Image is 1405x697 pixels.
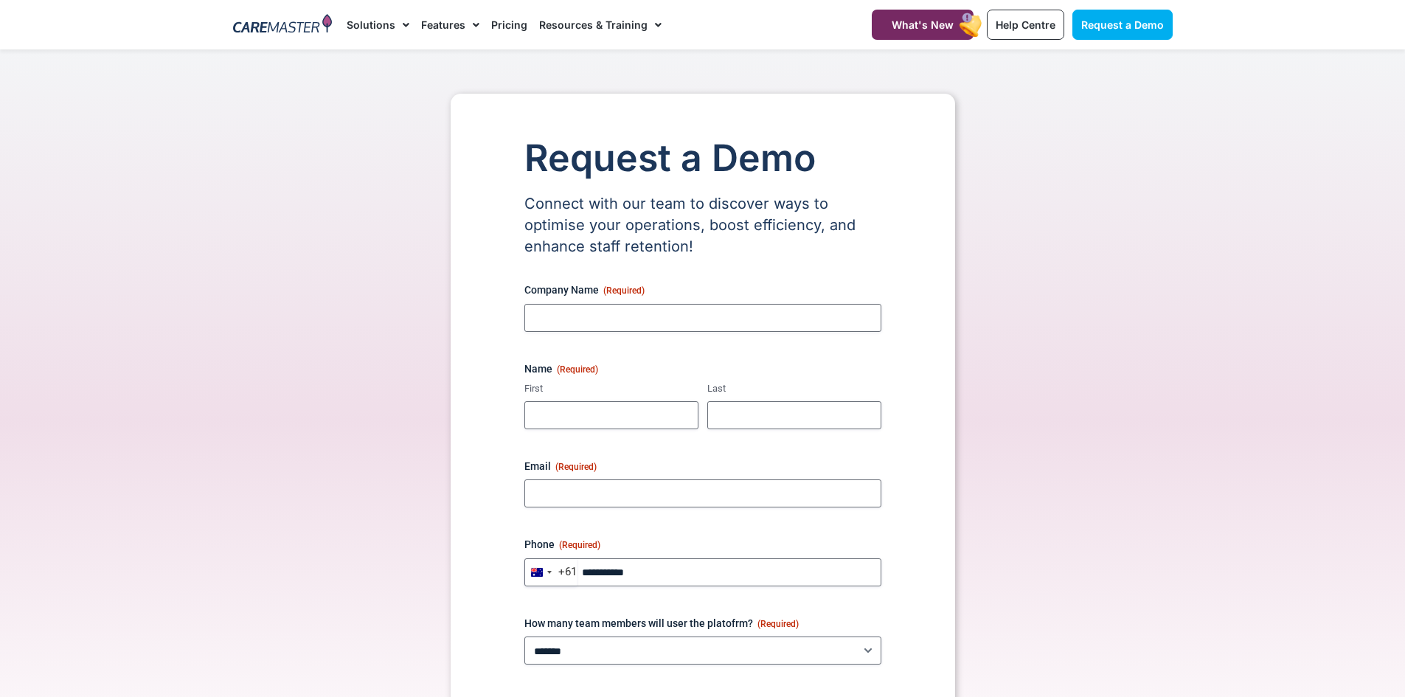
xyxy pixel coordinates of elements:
button: Selected country [525,558,577,586]
span: (Required) [757,619,799,629]
a: What's New [872,10,974,40]
span: (Required) [603,285,645,296]
label: How many team members will user the platofrm? [524,616,881,631]
span: Request a Demo [1081,18,1164,31]
a: Help Centre [987,10,1064,40]
a: Request a Demo [1072,10,1173,40]
label: Last [707,382,881,396]
img: CareMaster Logo [233,14,333,36]
label: Email [524,459,881,474]
label: Company Name [524,282,881,297]
span: (Required) [559,540,600,550]
span: (Required) [555,462,597,472]
label: Phone [524,537,881,552]
div: +61 [558,566,577,578]
legend: Name [524,361,598,376]
h1: Request a Demo [524,138,881,178]
p: Connect with our team to discover ways to optimise your operations, boost efficiency, and enhance... [524,193,881,257]
label: First [524,382,698,396]
span: Help Centre [996,18,1055,31]
span: (Required) [557,364,598,375]
span: What's New [892,18,954,31]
